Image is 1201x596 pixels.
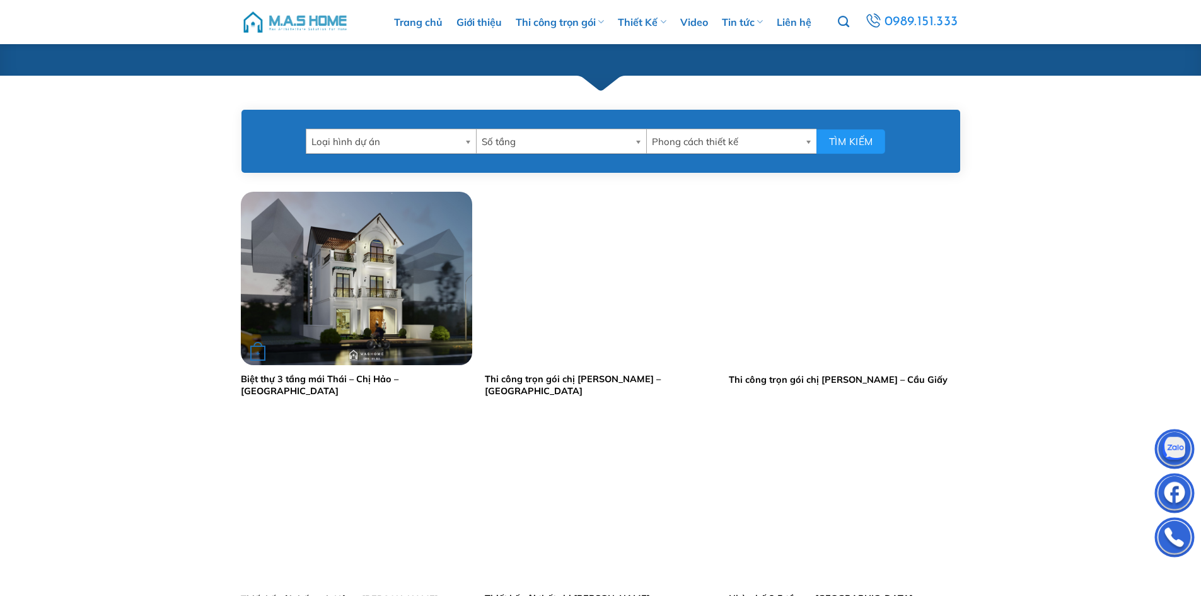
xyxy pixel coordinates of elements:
[241,192,472,365] img: Biệt thự 3 tầng mái Thái - Chị Hảo - Vinhomes Riverside
[516,3,604,41] a: Thi công trọn gói
[394,3,443,41] a: Trang chủ
[1156,432,1193,470] img: Zalo
[456,3,502,41] a: Giới thiệu
[311,129,460,155] span: Loại hình dự án
[250,344,265,363] div: Đọc tiếp
[652,129,800,155] span: Phong cách thiết kế
[241,3,349,41] img: M.A.S HOME – Tổng Thầu Thiết Kế Và Xây Nhà Trọn Gói
[729,411,960,585] img: Thiết kế nhà phố anh Thao - Hải Dương | MasHome
[241,373,472,397] a: Biệt thự 3 tầng mái Thái – Chị Hảo – [GEOGRAPHIC_DATA]
[1156,476,1193,514] img: Facebook
[485,373,716,397] a: Thi công trọn gói chị [PERSON_NAME] – [GEOGRAPHIC_DATA]
[485,411,716,585] img: Thiết kế nội thất chị Lý - Hưng Yên | MasHome
[816,129,885,154] button: Tìm kiếm
[618,3,666,41] a: Thiết Kế
[838,9,849,35] a: Tìm kiếm
[680,3,708,41] a: Video
[250,346,265,361] strong: +
[485,192,716,365] img: Thi công trọn gói chị Lan - Hà Đông | MasHome
[241,411,472,585] img: Thiết kế nội thất anh Hảo - Nguyễn Trãi | MasHome
[885,11,958,33] span: 0989.151.333
[729,374,948,386] a: Thi công trọn gói chị [PERSON_NAME] – Cầu Giấy
[482,129,630,155] span: Số tầng
[722,3,763,41] a: Tin tức
[777,3,811,41] a: Liên hệ
[863,11,960,33] a: 0989.151.333
[1156,520,1193,558] img: Phone
[729,192,960,365] img: thi-cong-tron-goi-chi-lan-anh-cau-giay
